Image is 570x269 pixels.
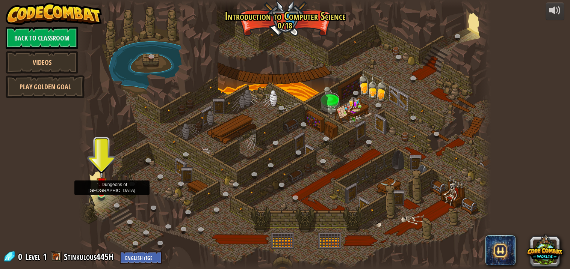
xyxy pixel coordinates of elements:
img: level-banner-unstarted.png [97,171,107,194]
a: Stinkulous445H [64,251,116,263]
a: Back to Classroom [6,27,78,49]
a: Videos [6,51,78,74]
span: 0 [18,251,24,263]
a: Play Golden Goal [6,75,85,98]
span: Level [25,251,40,263]
img: CodeCombat - Learn how to code by playing a game [6,3,102,25]
span: 1 [43,251,47,263]
button: Adjust volume [546,3,564,20]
